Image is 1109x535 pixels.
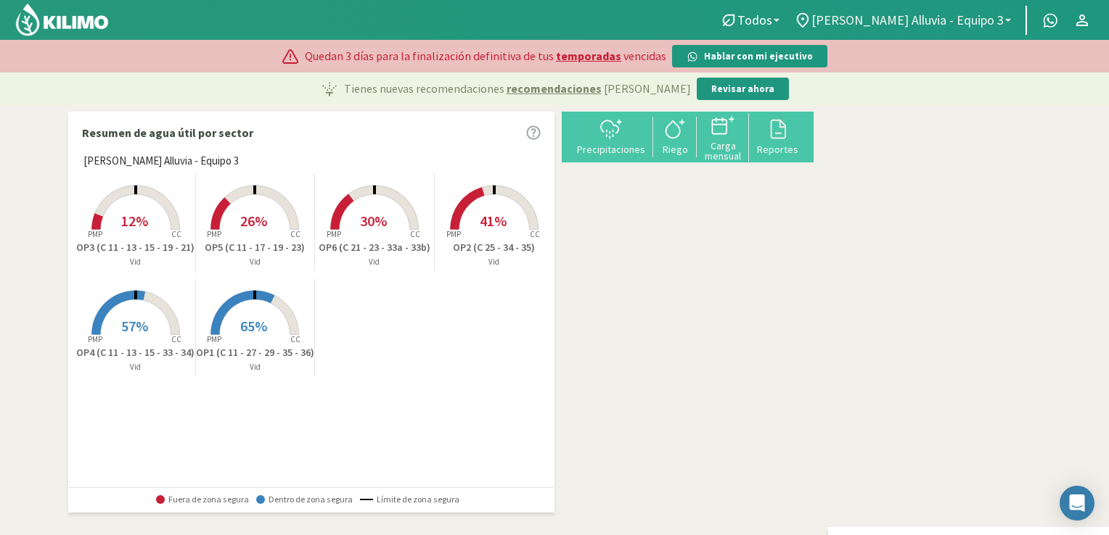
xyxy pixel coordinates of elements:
p: Tienes nuevas recomendaciones [344,80,691,97]
span: vencidas [623,47,666,65]
tspan: PMP [207,334,221,344]
p: Vid [196,361,315,373]
tspan: PMP [88,334,102,344]
span: 12% [121,212,148,230]
tspan: CC [291,229,301,239]
p: Hablar con mi ejecutivo [704,49,813,64]
div: Riego [658,144,692,154]
span: [PERSON_NAME] Alluvia - Equipo 3 [83,153,239,170]
span: 41% [480,212,507,230]
p: OP3 (C 11 - 13 - 15 - 19 - 21) [76,240,195,255]
div: Precipitaciones [573,144,649,154]
tspan: CC [171,334,181,344]
tspan: PMP [207,229,221,239]
img: Kilimo [15,2,110,37]
span: 57% [121,317,148,335]
p: Vid [435,256,554,268]
p: OP2 (C 25 - 34 - 35) [435,240,554,255]
tspan: PMP [327,229,341,239]
p: Vid [196,256,315,268]
button: Reportes [749,117,806,155]
span: Todos [737,12,772,28]
div: Open Intercom Messenger [1060,486,1094,521]
span: Límite de zona segura [360,494,459,505]
span: 30% [360,212,387,230]
span: [PERSON_NAME] Alluvia - Equipo 3 [811,12,1004,28]
p: Revisar ahora [711,82,774,96]
span: 26% [240,212,267,230]
span: [PERSON_NAME] [604,80,691,97]
span: 65% [240,317,267,335]
span: temporadas [556,47,621,65]
p: OP4 (C 11 - 13 - 15 - 33 - 34) [76,345,195,360]
p: OP1 (C 11 - 27 - 29 - 35 - 36) [196,345,315,360]
button: Riego [653,117,697,155]
tspan: PMP [88,229,102,239]
tspan: CC [530,229,540,239]
button: Precipitaciones [569,117,653,155]
tspan: PMP [446,229,461,239]
div: Carga mensual [701,141,745,161]
button: Hablar con mi ejecutivo [672,45,827,68]
p: Vid [76,361,195,373]
tspan: CC [171,229,181,239]
p: Vid [315,256,434,268]
span: Fuera de zona segura [156,494,249,505]
p: OP6 (C 21 - 23 - 33a - 33b) [315,240,434,255]
tspan: CC [410,229,420,239]
tspan: CC [291,334,301,344]
p: Resumen de agua útil por sector [82,124,253,141]
span: Dentro de zona segura [256,494,353,505]
span: recomendaciones [507,80,602,97]
button: Revisar ahora [697,78,789,101]
p: OP5 (C 11 - 17 - 19 - 23) [196,240,315,255]
p: Vid [76,256,195,268]
p: Quedan 3 días para la finalización definitiva de tus [305,47,666,65]
button: Carga mensual [697,113,749,162]
div: Reportes [753,144,802,154]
